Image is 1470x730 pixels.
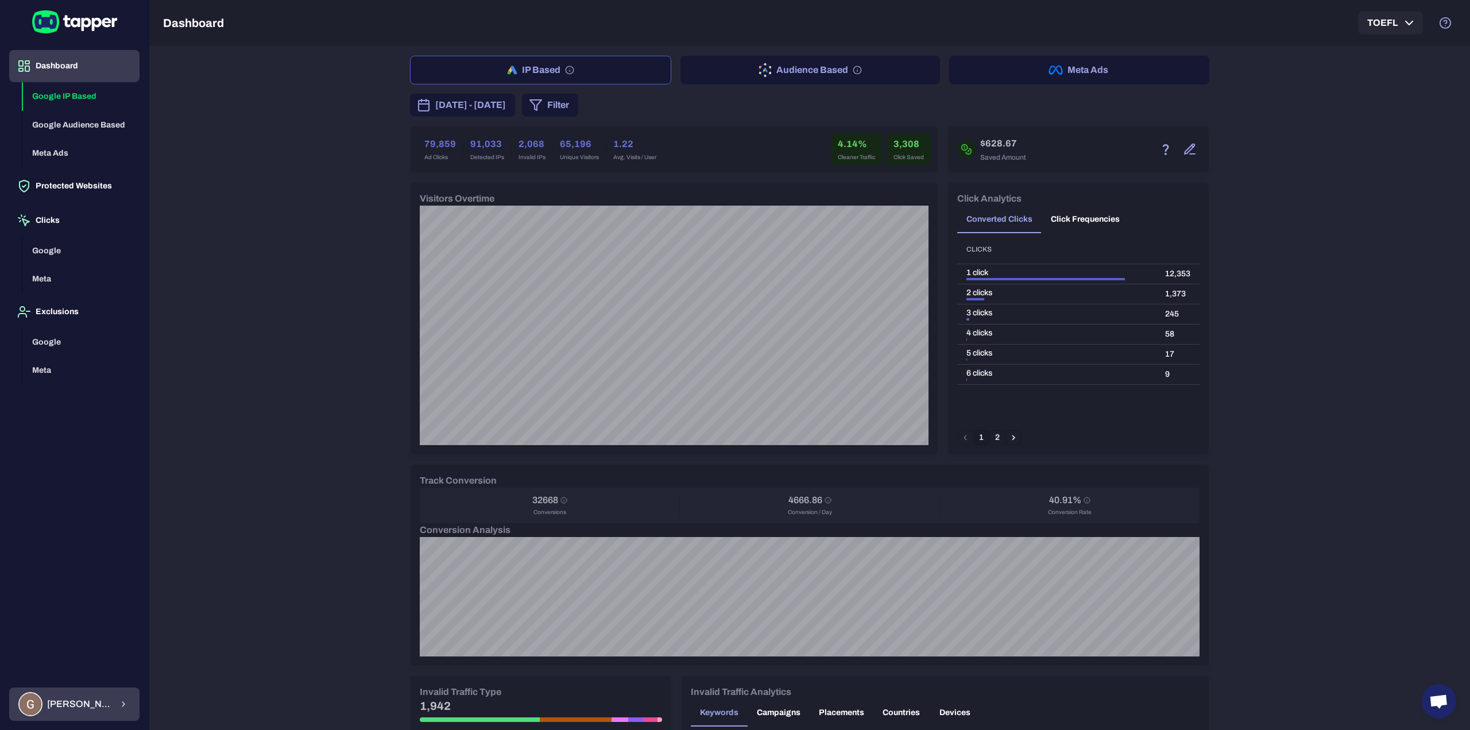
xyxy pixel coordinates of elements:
button: Google [23,328,140,357]
svg: IP based: Search, Display, and Shopping. [565,65,574,75]
button: Google IP Based [23,82,140,111]
h6: $628.67 [980,137,1026,150]
button: Protected Websites [9,170,140,202]
h5: Dashboard [163,16,224,30]
a: Google [23,336,140,346]
h6: 4.14% [838,137,875,151]
h6: 1.22 [613,137,656,151]
h6: Track Conversion [420,474,497,488]
a: Dashboard [9,60,140,70]
span: Conversions [533,508,566,516]
button: Countries [873,699,929,727]
span: Click Saved [893,153,924,161]
h6: Invalid Traffic Analytics [691,685,791,699]
button: Converted Clicks [957,206,1042,233]
td: 58 [1156,324,1200,344]
button: Exclusions [9,296,140,328]
h6: 79,859 [424,137,456,151]
button: Click Frequencies [1042,206,1129,233]
svg: Conversion / Day [825,497,831,504]
button: Google [23,237,140,265]
h6: 3,308 [893,137,924,151]
button: Filter [522,94,578,117]
td: 17 [1156,344,1200,364]
span: Invalid IPs [519,153,546,161]
button: Dashboard [9,50,140,82]
button: Devices [929,699,981,727]
span: Unique Visitors [560,153,599,161]
span: Cleaner Traffic [838,153,875,161]
button: Audience Based [680,56,941,84]
a: Exclusions [9,306,140,316]
button: Meta Ads [949,56,1209,84]
a: Open chat [1422,684,1456,719]
span: Conversion Rate [1048,508,1092,516]
nav: pagination navigation [957,430,1022,445]
td: 12,353 [1156,264,1200,284]
div: 6 clicks [966,368,1147,378]
div: 4 clicks [966,328,1147,338]
div: 3 clicks [966,308,1147,318]
h5: 1,942 [420,699,662,713]
img: Guillaume Lebelle [20,693,41,715]
button: Meta [23,265,140,293]
h6: 40.91% [1049,495,1081,506]
h6: 4666.86 [788,495,822,506]
button: Go to next page [1006,430,1021,445]
button: Meta Ads [23,139,140,168]
div: 1 click [966,268,1147,278]
span: [PERSON_NAME] Lebelle [47,698,112,710]
button: Meta [23,356,140,385]
button: Estimation based on the quantity of invalid click x cost-per-click. [1156,140,1175,159]
div: 2 clicks [966,288,1147,298]
button: [DATE] - [DATE] [410,94,515,117]
a: Google Audience Based [23,119,140,129]
button: Placements [810,699,873,727]
button: Go to page 2 [990,430,1005,445]
td: 1,373 [1156,284,1200,304]
span: Ad Clicks [424,153,456,161]
div: 5 clicks [966,348,1147,358]
span: Conversion / Day [788,508,832,516]
button: Clicks [9,204,140,237]
h6: 91,033 [470,137,504,151]
a: Meta [23,273,140,283]
h6: 2,068 [519,137,546,151]
span: Detected IPs [470,153,504,161]
button: IP Based [410,56,671,84]
td: 245 [1156,304,1200,324]
svg: Conversion Rate [1084,497,1090,504]
a: Protected Websites [9,180,140,190]
h6: Invalid Traffic Type [420,685,501,699]
span: [DATE] - [DATE] [435,98,506,112]
h6: 32668 [532,495,558,506]
h6: Visitors Overtime [420,192,494,206]
svg: Audience based: Search, Display, Shopping, Video Performance Max, Demand Generation [853,65,862,75]
button: Google Audience Based [23,111,140,140]
a: Google IP Based [23,91,140,101]
svg: Conversions [560,497,567,504]
a: Meta [23,365,140,374]
button: page 1 [974,430,989,445]
a: Clicks [9,215,140,225]
td: 9 [1156,364,1200,384]
a: Meta Ads [23,148,140,157]
a: Google [23,245,140,254]
button: Guillaume Lebelle[PERSON_NAME] Lebelle [9,687,140,721]
button: Campaigns [748,699,810,727]
span: Saved Amount [980,153,1026,162]
h6: Conversion Analysis [420,523,1200,537]
h6: Click Analytics [957,192,1022,206]
h6: 65,196 [560,137,599,151]
button: TOEFL [1358,11,1423,34]
th: Clicks [957,235,1156,264]
span: Avg. Visits / User [613,153,656,161]
button: Keywords [691,699,748,727]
